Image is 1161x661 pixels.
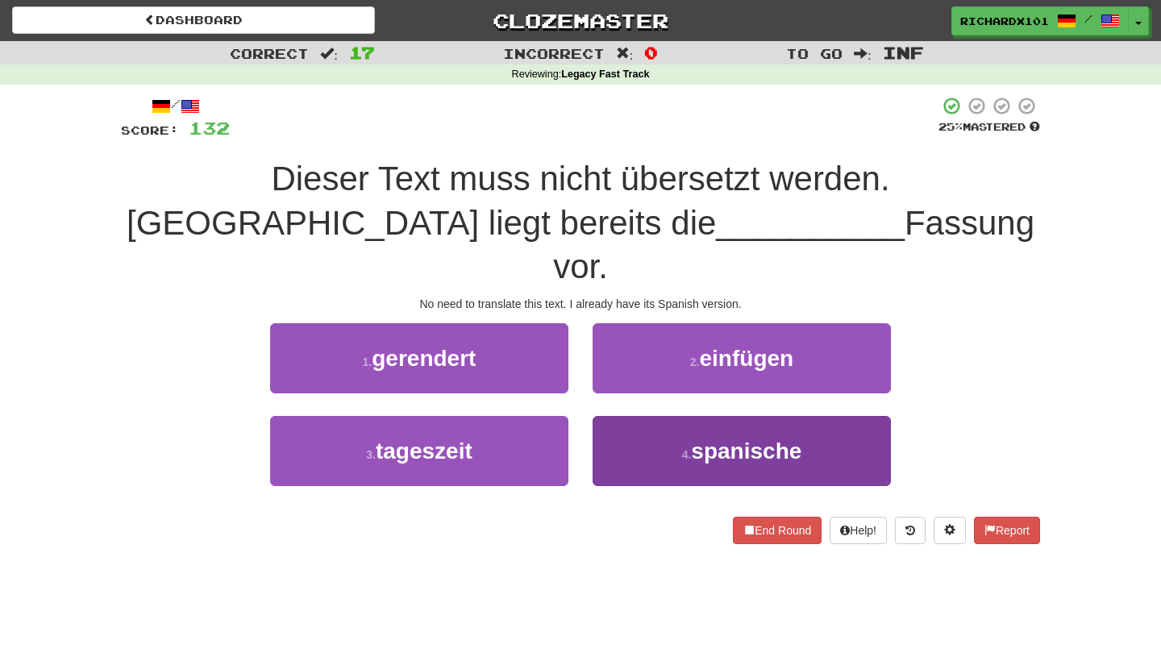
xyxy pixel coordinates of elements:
[593,323,891,393] button: 2.einfügen
[121,96,230,116] div: /
[974,517,1040,544] button: Report
[854,47,872,60] span: :
[503,45,605,61] span: Incorrect
[951,6,1129,35] a: RichardX101 /
[399,6,762,35] a: Clozemaster
[121,296,1040,312] div: No need to translate this text. I already have its Spanish version.
[372,346,476,371] span: gerendert
[189,118,230,138] span: 132
[883,43,924,62] span: Inf
[644,43,658,62] span: 0
[830,517,887,544] button: Help!
[938,120,1040,135] div: Mastered
[561,69,649,80] strong: Legacy Fast Track
[12,6,375,34] a: Dashboard
[363,355,372,368] small: 1 .
[127,160,890,242] span: Dieser Text muss nicht übersetzt werden. [GEOGRAPHIC_DATA] liegt bereits die
[270,416,568,486] button: 3.tageszeit
[366,448,376,461] small: 3 .
[270,323,568,393] button: 1.gerendert
[716,204,905,242] span: __________
[895,517,926,544] button: Round history (alt+y)
[786,45,843,61] span: To go
[682,448,692,461] small: 4 .
[960,14,1049,28] span: RichardX101
[593,416,891,486] button: 4.spanische
[121,123,179,137] span: Score:
[700,346,794,371] span: einfügen
[691,439,801,464] span: spanische
[616,47,634,60] span: :
[938,120,963,133] span: 25 %
[690,355,700,368] small: 2 .
[320,47,338,60] span: :
[376,439,472,464] span: tageszeit
[1084,13,1092,24] span: /
[230,45,309,61] span: Correct
[733,517,822,544] button: End Round
[349,43,375,62] span: 17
